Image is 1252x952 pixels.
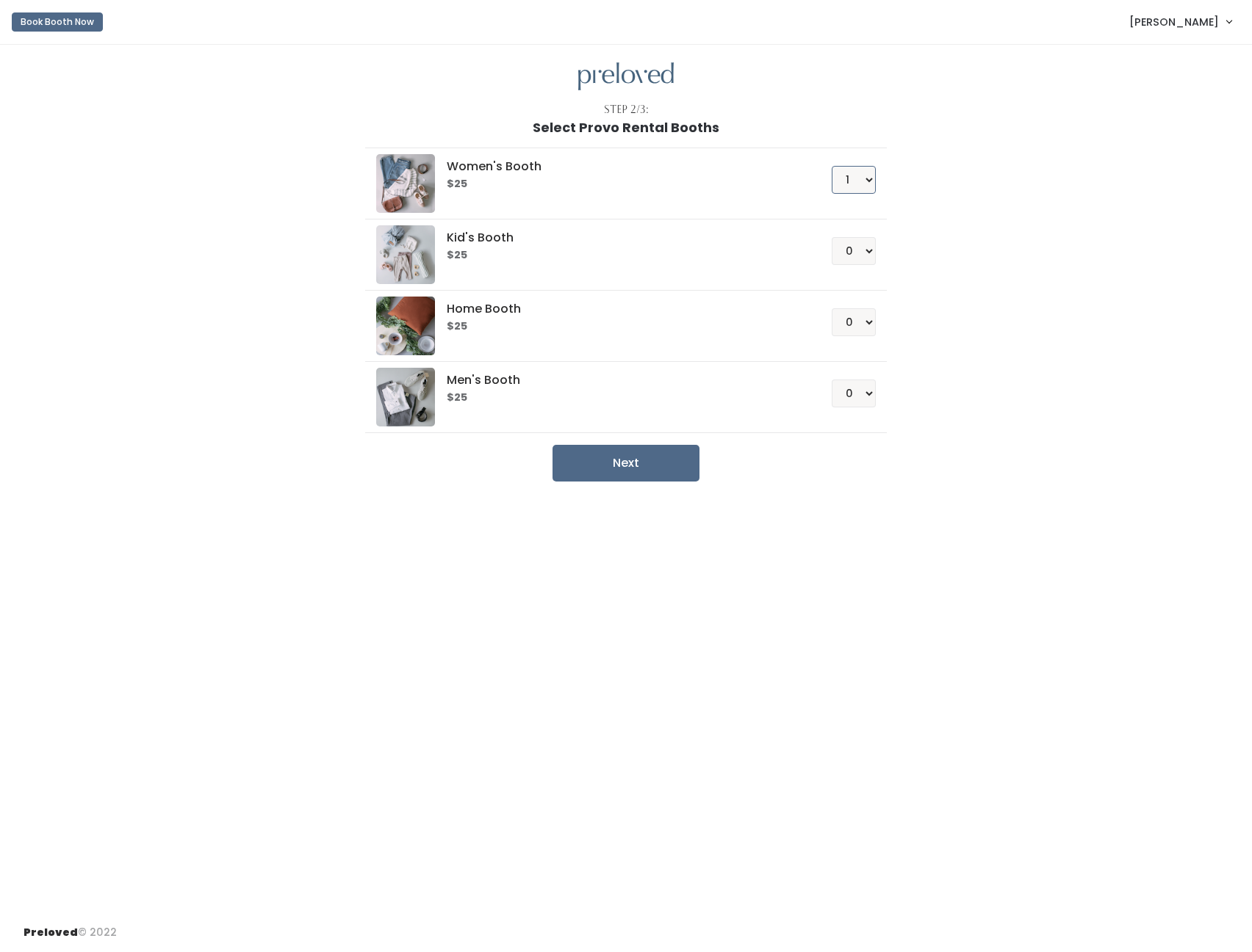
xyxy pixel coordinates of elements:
button: Book Booth Now [12,12,103,32]
img: preloved logo [376,297,435,355]
h6: $25 [447,392,796,404]
img: preloved logo [376,225,435,284]
h6: $25 [447,178,796,190]
h5: Kid's Booth [447,231,796,244]
span: [PERSON_NAME] [1129,14,1219,30]
h6: $25 [447,250,796,261]
h5: Men's Booth [447,374,796,387]
a: [PERSON_NAME] [1115,6,1246,37]
img: preloved logo [376,368,435,426]
div: © 2022 [24,913,117,940]
a: Book Booth Now [12,6,103,38]
h6: $25 [447,321,796,333]
img: preloved logo [578,62,674,91]
h5: Women's Booth [447,160,796,173]
span: Preloved [24,925,78,940]
h5: Home Booth [447,302,796,316]
img: preloved logo [376,154,435,213]
button: Next [553,445,699,482]
h1: Select Provo Rental Booths [533,120,719,135]
div: Step 2/3: [604,102,649,117]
